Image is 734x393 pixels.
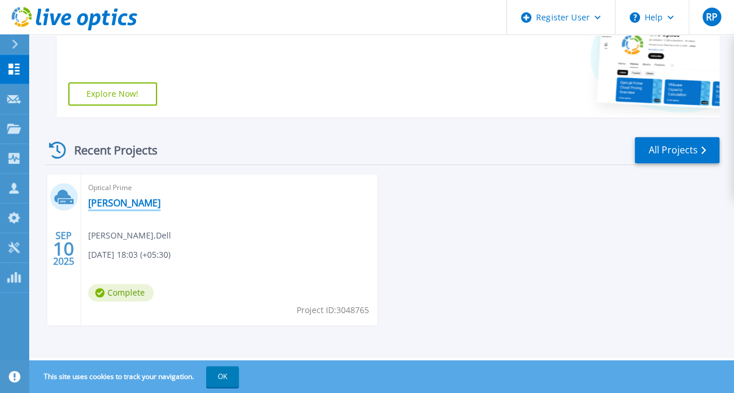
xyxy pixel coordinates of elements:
[88,284,154,301] span: Complete
[53,244,74,254] span: 10
[45,136,173,164] div: Recent Projects
[88,181,371,194] span: Optical Prime
[296,304,368,317] span: Project ID: 3048765
[88,248,171,261] span: [DATE] 18:03 (+05:30)
[88,197,161,209] a: [PERSON_NAME]
[635,137,719,163] a: All Projects
[705,12,717,22] span: RP
[88,229,171,242] span: [PERSON_NAME] , Dell
[68,82,157,106] a: Explore Now!
[206,366,239,387] button: OK
[32,366,239,387] span: This site uses cookies to track your navigation.
[53,227,75,270] div: SEP 2025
